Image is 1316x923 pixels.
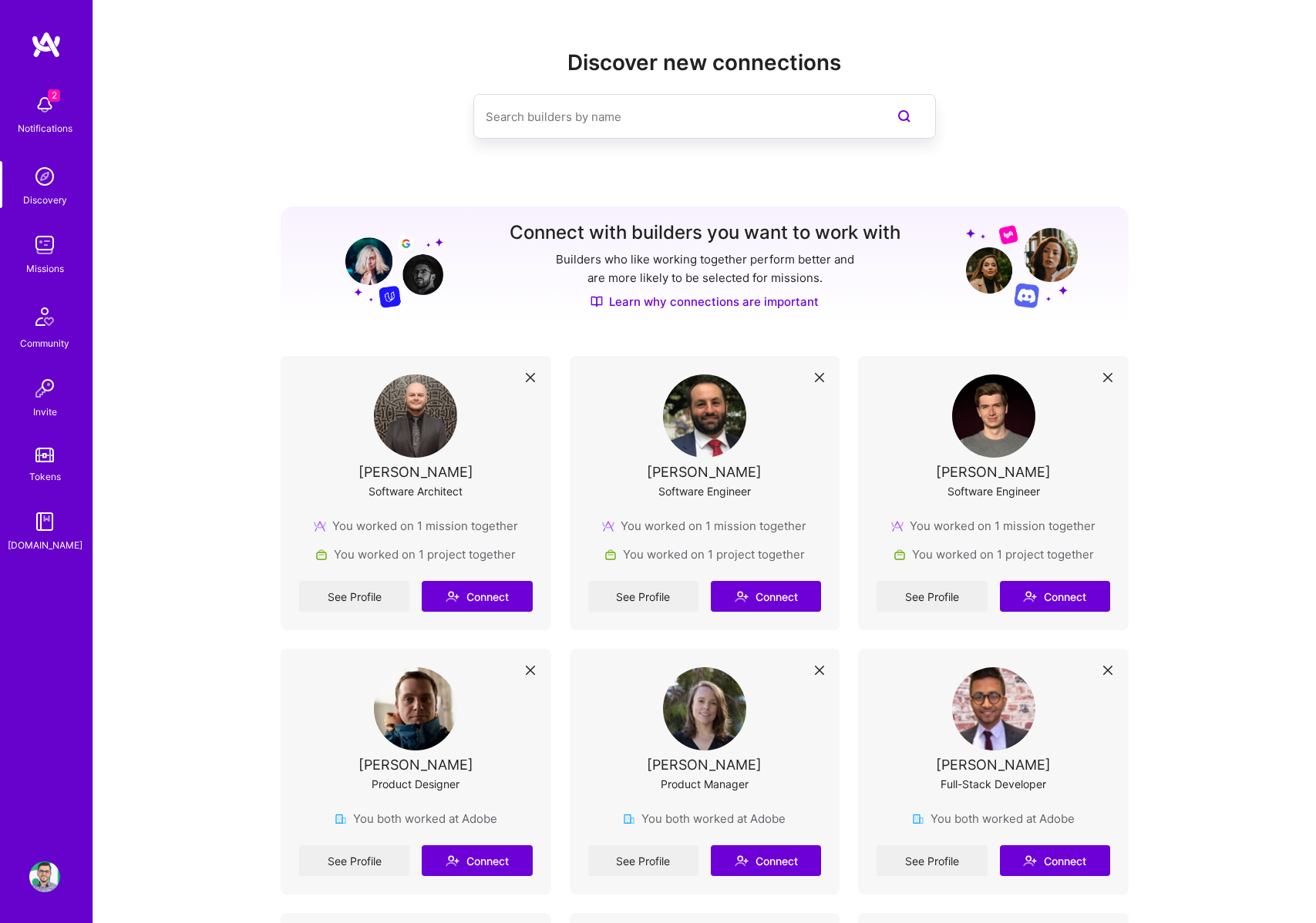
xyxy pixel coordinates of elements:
button: Connect [1000,581,1110,612]
img: Invite [29,373,60,404]
i: icon SearchPurple [895,107,914,126]
div: You worked on 1 project together [315,546,516,562]
div: Software Engineer [947,483,1040,499]
img: tokens [35,448,54,462]
img: bell [29,89,60,120]
i: icon Close [526,666,535,675]
div: Community [20,335,69,351]
div: Software Engineer [658,483,751,499]
a: See Profile [588,581,698,612]
button: Connect [422,845,532,876]
img: company icon [912,813,924,825]
input: Search builders by name [486,97,862,136]
h3: Connect with builders you want to work with [510,222,900,244]
img: User Avatar [663,667,746,750]
i: icon Close [1103,373,1112,382]
div: [PERSON_NAME] [936,464,1051,480]
button: Connect [422,581,532,612]
i: icon Close [526,373,535,382]
button: Connect [711,845,821,876]
img: User Avatar [374,667,457,750]
a: See Profile [588,845,698,876]
img: company icon [623,813,635,825]
div: You worked on 1 mission together [891,518,1096,534]
img: User Avatar [663,374,746,458]
img: User Avatar [952,667,1035,750]
div: Software Architect [369,483,463,499]
h2: Discover new connections [281,50,1129,76]
i: icon Close [815,373,824,382]
img: company icon [335,813,347,825]
div: You worked on 1 mission together [314,518,518,534]
img: User Avatar [29,861,60,892]
img: Project icon [604,549,617,561]
img: Community [26,298,63,335]
a: See Profile [299,581,409,612]
img: mission icon [891,520,904,532]
div: [PERSON_NAME] [936,757,1051,773]
div: [DOMAIN_NAME] [8,537,82,553]
div: Tokens [29,468,61,485]
a: User Avatar [25,861,64,892]
img: logo [31,31,62,59]
img: Project icon [894,549,906,561]
a: Learn why connections are important [591,294,819,310]
div: You worked on 1 project together [604,546,805,562]
img: mission icon [602,520,614,532]
a: See Profile [877,581,987,612]
img: Discover [591,295,603,308]
img: mission icon [314,520,326,532]
div: Notifications [18,120,72,136]
div: Product Manager [661,776,749,792]
button: Connect [711,581,821,612]
div: You both worked at Adobe [335,811,497,827]
i: icon Connect [735,589,749,603]
img: teamwork [29,230,60,260]
div: You both worked at Adobe [912,811,1075,827]
div: [PERSON_NAME] [358,757,473,773]
div: You both worked at Adobe [623,811,786,827]
button: Connect [1000,845,1110,876]
img: Grow your network [332,223,443,308]
i: icon Connect [1023,854,1037,868]
div: Product Designer [372,776,459,792]
i: icon Close [815,666,824,675]
div: Missions [26,260,64,277]
img: User Avatar [952,374,1035,458]
img: guide book [29,506,60,537]
div: Invite [33,404,57,420]
div: Full-Stack Developer [941,776,1046,792]
i: icon Connect [735,854,749,868]
div: You worked on 1 mission together [602,518,806,534]
i: icon Close [1103,666,1112,675]
img: Grow your network [966,224,1078,308]
i: icon Connect [1023,589,1037,603]
p: Builders who like working together perform better and are more likely to be selected for missions. [553,250,857,287]
div: [PERSON_NAME] [647,464,762,480]
div: [PERSON_NAME] [647,757,762,773]
img: discovery [29,161,60,192]
i: icon Connect [446,854,459,868]
div: [PERSON_NAME] [358,464,473,480]
a: See Profile [877,845,987,876]
i: icon Connect [446,589,459,603]
a: See Profile [299,845,409,876]
span: 2 [48,89,60,102]
div: You worked on 1 project together [894,546,1094,562]
img: User Avatar [374,374,457,458]
div: Discovery [23,192,67,208]
img: Project icon [315,549,328,561]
